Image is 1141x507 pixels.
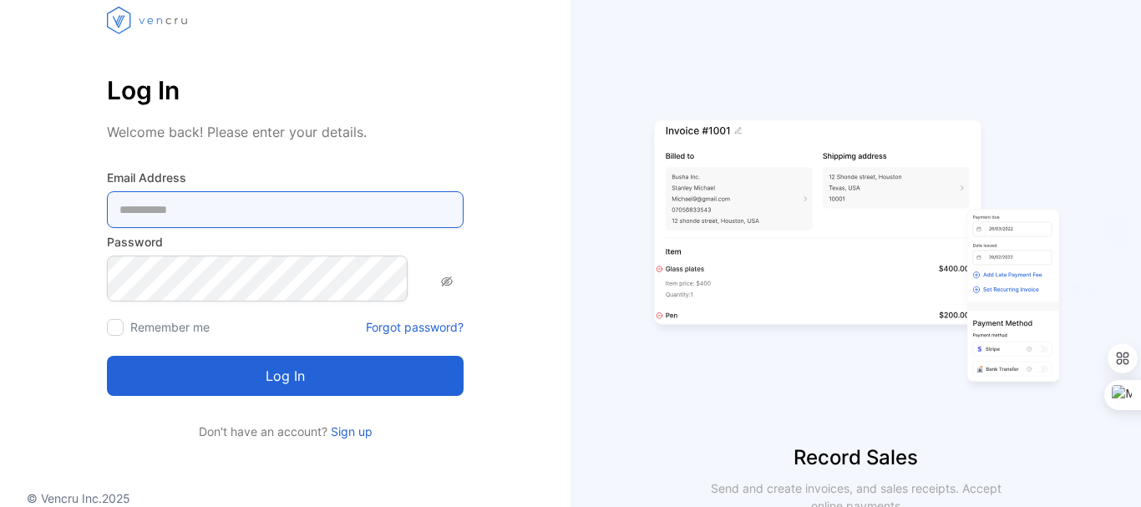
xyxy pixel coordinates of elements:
[107,356,464,396] button: Log in
[130,320,210,334] label: Remember me
[107,423,464,440] p: Don't have an account?
[107,70,464,110] p: Log In
[570,443,1141,473] p: Record Sales
[647,67,1065,443] img: slider image
[366,318,464,336] a: Forgot password?
[107,169,464,186] label: Email Address
[107,233,464,251] label: Password
[327,424,373,439] a: Sign up
[107,122,464,142] p: Welcome back! Please enter your details.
